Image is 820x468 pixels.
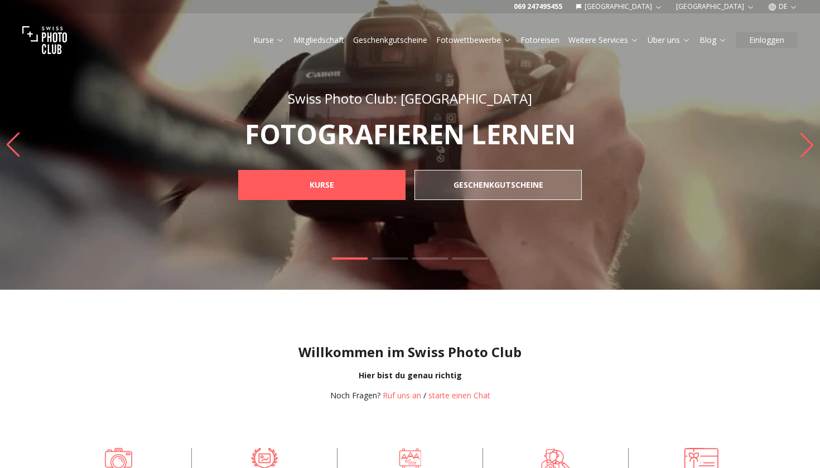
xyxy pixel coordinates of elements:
[238,170,406,200] a: KURSE
[514,2,562,11] a: 069 247495455
[289,32,349,48] button: Mitgliedschaft
[695,32,731,48] button: Blog
[414,170,582,200] a: GESCHENKGUTSCHEINE
[288,89,532,108] span: Swiss Photo Club: [GEOGRAPHIC_DATA]
[648,35,691,46] a: Über uns
[700,35,727,46] a: Blog
[353,35,427,46] a: Geschenkgutscheine
[454,179,543,191] b: GESCHENKGUTSCHEINE
[22,18,67,62] img: Swiss photo club
[310,179,334,191] b: KURSE
[568,35,639,46] a: Weitere Services
[516,32,564,48] button: Fotoreisen
[214,121,606,148] p: FOTOGRAFIEREN LERNEN
[428,390,490,401] button: starte einen Chat
[9,343,811,361] h1: Willkommen im Swiss Photo Club
[249,32,289,48] button: Kurse
[330,390,490,401] div: /
[9,370,811,381] div: Hier bist du genau richtig
[436,35,512,46] a: Fotowettbewerbe
[736,32,798,48] button: Einloggen
[564,32,643,48] button: Weitere Services
[293,35,344,46] a: Mitgliedschaft
[330,390,380,401] span: Noch Fragen?
[383,390,421,401] a: Ruf uns an
[520,35,559,46] a: Fotoreisen
[432,32,516,48] button: Fotowettbewerbe
[349,32,432,48] button: Geschenkgutscheine
[253,35,284,46] a: Kurse
[643,32,695,48] button: Über uns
